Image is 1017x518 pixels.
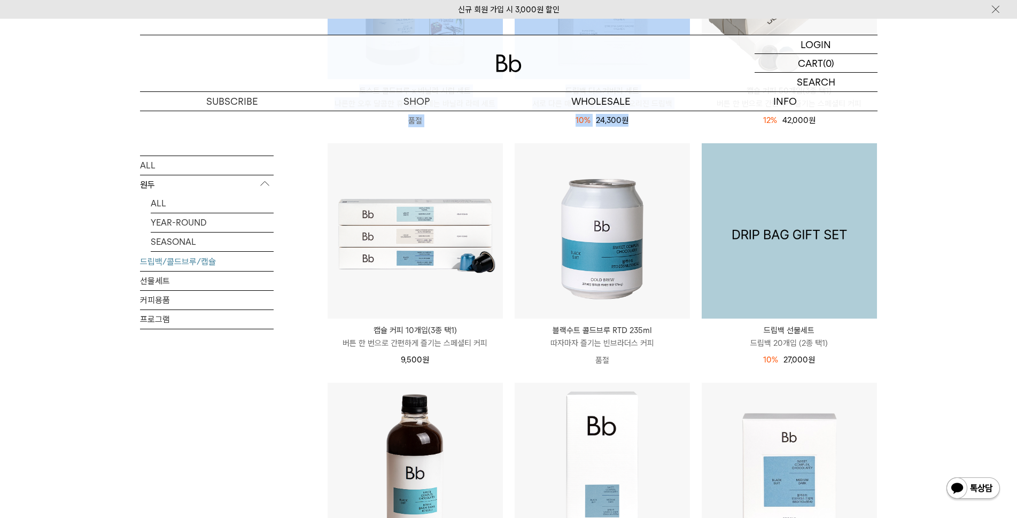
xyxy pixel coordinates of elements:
p: 품절 [515,350,690,371]
p: 드립백 20개입 (2종 택1) [702,337,877,350]
a: 선물세트 [140,271,274,290]
a: 커피용품 [140,290,274,309]
p: 품절 [328,110,503,132]
p: WHOLESALE [509,92,693,111]
a: 신규 회원 가입 시 3,000원 할인 [458,5,560,14]
p: 버튼 한 번으로 간편하게 즐기는 스페셜티 커피 [328,337,503,350]
a: 프로그램 [140,310,274,328]
p: LOGIN [801,35,831,53]
a: 드립백 선물세트 드립백 20개입 (2종 택1) [702,324,877,350]
a: 드립백/콜드브루/캡슐 [140,252,274,270]
span: 24,300 [596,115,628,125]
p: 드립백 선물세트 [702,324,877,337]
span: 27,000 [783,355,815,365]
span: 42,000 [782,115,816,125]
a: ALL [151,194,274,212]
p: (0) [823,54,834,72]
span: 원 [808,355,815,365]
p: 캡슐 커피 10개입(3종 택1) [328,324,503,337]
span: 9,500 [401,355,429,365]
a: LOGIN [755,35,878,54]
a: 블랙수트 콜드브루 RTD 235ml 따자마자 즐기는 빈브라더스 커피 [515,324,690,350]
p: INFO [693,92,878,111]
img: 1000000068_add2_01.png [702,143,877,319]
a: SUBSCRIBE [140,92,324,111]
p: 원두 [140,175,274,194]
p: SEARCH [797,73,835,91]
img: 캡슐 커피 10개입(3종 택1) [328,143,503,319]
img: 로고 [496,55,522,72]
img: 블랙수트 콜드브루 RTD 235ml [515,143,690,319]
a: 캡슐 커피 10개입(3종 택1) 버튼 한 번으로 간편하게 즐기는 스페셜티 커피 [328,324,503,350]
p: CART [798,54,823,72]
span: 원 [422,355,429,365]
a: YEAR-ROUND [151,213,274,231]
span: 원 [622,115,628,125]
a: ALL [140,156,274,174]
div: 10% [763,353,778,366]
p: 블랙수트 콜드브루 RTD 235ml [515,324,690,337]
div: 10% [576,114,591,127]
a: SEASONAL [151,232,274,251]
p: 따자마자 즐기는 빈브라더스 커피 [515,337,690,350]
div: 12% [763,114,777,127]
a: 드립백 선물세트 [702,143,877,319]
a: SHOP [324,92,509,111]
img: 카카오톡 채널 1:1 채팅 버튼 [945,476,1001,502]
span: 원 [809,115,816,125]
a: CART (0) [755,54,878,73]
